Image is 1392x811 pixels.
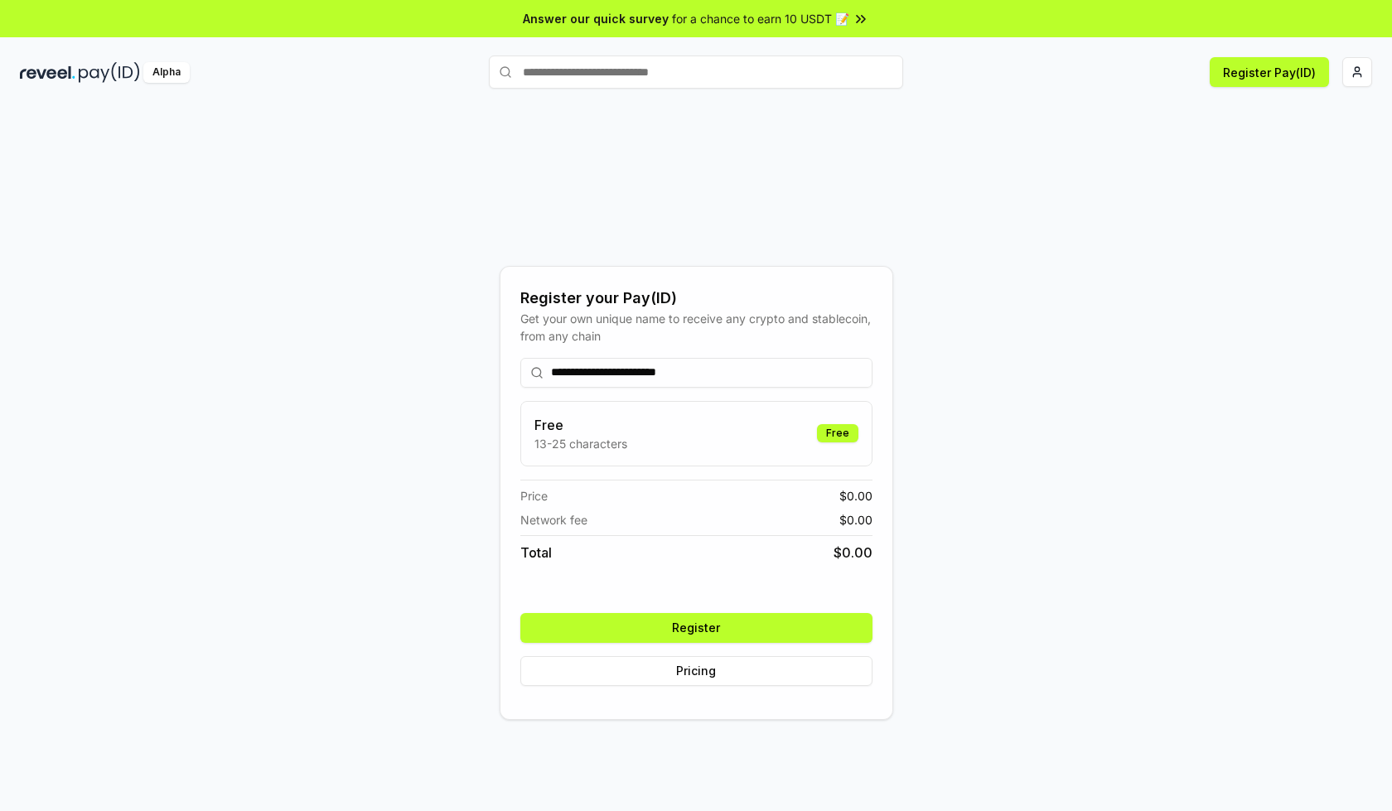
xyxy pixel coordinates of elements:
p: 13-25 characters [534,435,627,452]
button: Register [520,613,872,643]
img: reveel_dark [20,62,75,83]
span: $ 0.00 [839,511,872,529]
span: $ 0.00 [834,543,872,562]
span: Answer our quick survey [523,10,669,27]
button: Register Pay(ID) [1210,57,1329,87]
span: for a chance to earn 10 USDT 📝 [672,10,849,27]
span: Price [520,487,548,504]
h3: Free [534,415,627,435]
div: Register your Pay(ID) [520,287,872,310]
button: Pricing [520,656,872,686]
img: pay_id [79,62,140,83]
span: Network fee [520,511,587,529]
span: $ 0.00 [839,487,872,504]
div: Alpha [143,62,190,83]
div: Free [817,424,858,442]
div: Get your own unique name to receive any crypto and stablecoin, from any chain [520,310,872,345]
span: Total [520,543,552,562]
